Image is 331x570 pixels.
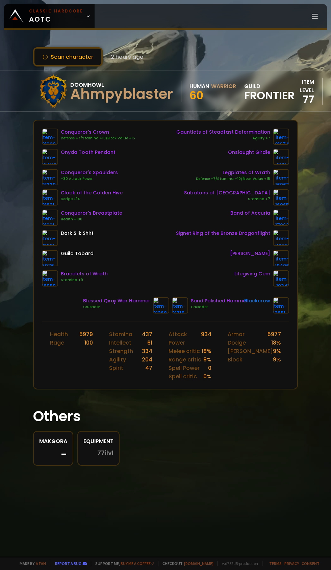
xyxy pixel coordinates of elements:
span: Support me, [91,561,154,566]
span: Frontier [244,90,295,101]
div: Spirit [109,364,123,372]
div: [PERSON_NAME] [228,347,273,355]
span: 77 ilvl [97,450,113,456]
div: +30 Attack Power [61,176,118,182]
a: Classic HardcoreAOTC [4,4,95,28]
div: Melee critic [169,347,200,355]
a: Privacy [284,561,299,566]
div: 334 [142,347,152,355]
div: Makgora [39,437,67,445]
img: item-5976 [42,250,58,266]
div: Guild Tabard [61,250,94,257]
img: item-21268 [153,297,169,314]
span: v. d752d5 - production [218,561,258,566]
button: Scan character [33,47,103,66]
a: [DOMAIN_NAME] [184,561,213,566]
div: 9 % [273,347,281,355]
div: Sabatons of [GEOGRAPHIC_DATA] [184,189,270,196]
div: 77 [295,94,314,105]
div: Armor [228,330,245,338]
img: item-21330 [42,169,58,185]
a: Report a bug [55,561,81,566]
span: Checkout [158,561,213,566]
div: 5979 [79,330,93,338]
img: item-12651 [273,297,289,314]
div: Gauntlets of Steadfast Determination [176,129,270,136]
div: Spell critic [169,372,197,381]
div: Doomhowl [70,81,173,89]
div: Blackcrow [244,297,270,304]
div: Equipment [83,437,113,445]
div: Crusader [83,304,150,310]
div: Rage [50,338,64,347]
div: Cloak of the Golden Hive [61,189,123,196]
div: Conqueror's Spaulders [61,169,118,176]
div: Ahmpyblaster [70,89,173,99]
div: 61 [147,338,152,347]
div: Range critic [169,355,201,364]
div: Stamina [109,330,132,338]
img: item-21329 [42,129,58,145]
div: 18 % [271,338,281,347]
div: [PERSON_NAME] [230,250,270,257]
div: Attack Power [169,330,201,347]
div: Health [50,330,68,338]
img: item-21674 [273,129,289,145]
span: Made by [16,561,46,566]
div: Sand Polished Hammer [191,297,248,304]
div: Block [228,355,243,364]
small: Classic Hardcore [29,8,83,14]
div: Crusader [191,304,248,310]
div: Band of Accuria [230,210,270,217]
div: Defense +7/Stamina +10/Block Value +15 [196,176,270,182]
div: 0 % [203,372,211,381]
div: Stamina +9 [61,277,108,283]
img: item-4333 [42,230,58,246]
div: Strength [109,347,133,355]
img: item-21621 [42,189,58,206]
div: Agility +7 [176,136,270,141]
img: item-19406 [273,250,289,266]
div: 18 % [202,347,211,355]
div: Dark Silk Shirt [61,230,94,237]
img: item-16959 [42,270,58,287]
img: item-18404 [42,149,58,165]
div: 100 [84,338,93,347]
img: item-21331 [42,210,58,226]
a: Makgora- [33,431,73,466]
img: item-16965 [273,189,289,206]
div: Dodge +1% [61,196,123,202]
div: 47 [145,364,152,372]
div: Legplates of Wrath [196,169,270,176]
img: item-17063 [273,210,289,226]
span: AOTC [29,8,83,24]
div: guild [244,82,295,101]
div: Human [189,82,209,90]
div: 9 % [273,355,281,364]
div: 204 [142,355,152,364]
span: 2 hours ago [111,53,144,61]
div: Onyxia Tooth Pendant [61,149,116,156]
div: 437 [142,330,152,338]
div: 0 [208,364,211,372]
div: 9 % [203,355,211,364]
div: Warrior [211,82,236,90]
h1: Others [33,406,298,427]
a: a fan [36,561,46,566]
div: Defense +7/Stamina +10/Block Value +15 [61,136,135,141]
span: 60 [189,88,203,103]
a: Consent [302,561,320,566]
div: - [39,450,67,460]
div: Stamina +7 [184,196,270,202]
a: Equipment77ilvl [77,431,120,466]
div: Conqueror's Crown [61,129,135,136]
img: item-19137 [273,149,289,165]
div: Conqueror's Breastplate [61,210,122,217]
div: Signet Ring of the Bronze Dragonflight [176,230,270,237]
div: Dodge [228,338,246,347]
div: Lifegiving Gem [234,270,270,277]
a: Terms [269,561,282,566]
div: Blessed Qiraji War Hammer [83,297,150,304]
img: item-21715 [172,297,188,314]
div: 5977 [268,330,281,338]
